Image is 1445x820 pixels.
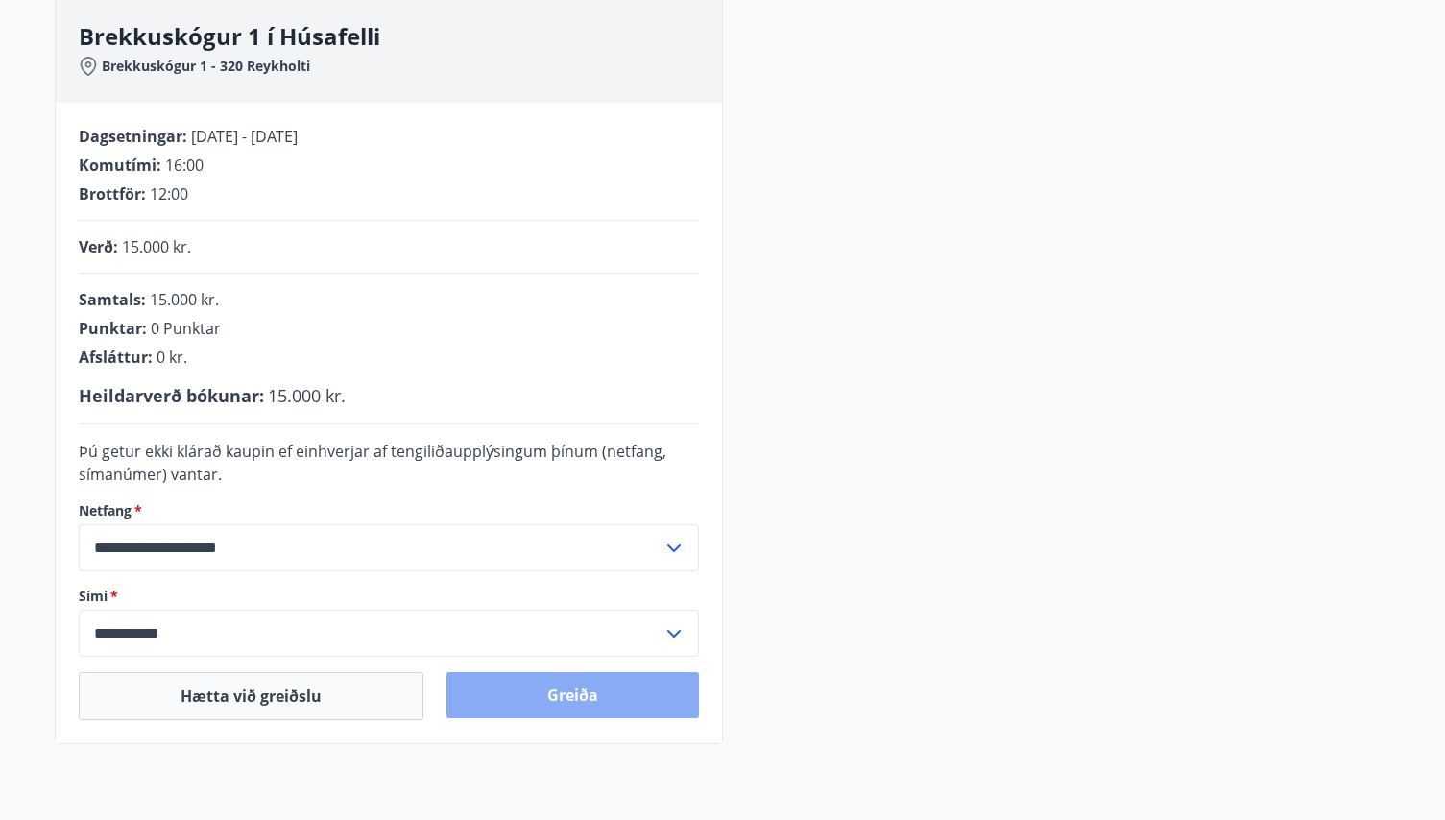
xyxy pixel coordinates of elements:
span: 0 kr. [157,347,187,368]
span: Heildarverð bókunar : [79,384,264,407]
span: 15.000 kr. [122,236,191,257]
span: [DATE] - [DATE] [191,126,298,147]
span: 0 Punktar [151,318,221,339]
label: Netfang [79,501,699,520]
span: Samtals : [79,289,146,310]
button: Hætta við greiðslu [79,672,423,720]
span: Komutími : [79,155,161,176]
label: Sími [79,587,699,606]
span: Afsláttur : [79,347,153,368]
span: 16:00 [165,155,204,176]
span: 12:00 [150,183,188,205]
span: Verð : [79,236,118,257]
button: Greiða [446,672,699,718]
span: Þú getur ekki klárað kaupin ef einhverjar af tengiliðaupplýsingum þínum (netfang, símanúmer) vantar. [79,441,666,485]
span: Brekkuskógur 1 - 320 Reykholti [102,57,310,76]
h3: Brekkuskógur 1 í Húsafelli [79,20,722,53]
span: Dagsetningar : [79,126,187,147]
span: Punktar : [79,318,147,339]
span: 15.000 kr. [268,384,346,407]
span: 15.000 kr. [150,289,219,310]
span: Brottför : [79,183,146,205]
